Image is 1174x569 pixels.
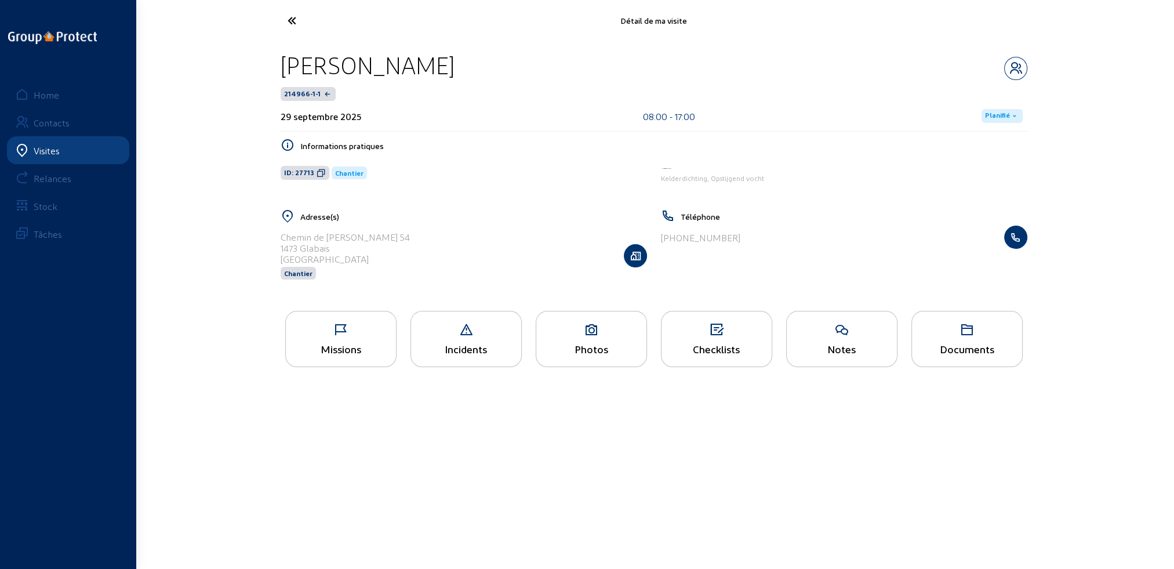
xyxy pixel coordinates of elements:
div: Photos [536,343,646,355]
span: Chantier [335,169,364,177]
div: Documents [912,343,1022,355]
div: Contacts [34,117,70,128]
div: 1473 Glabais [281,242,410,253]
div: [PERSON_NAME] [281,50,455,80]
span: Kelderdichting, Opstijgend vocht [661,174,764,182]
a: Stock [7,192,129,220]
div: Missions [286,343,396,355]
div: Chemin de [PERSON_NAME] 54 [281,231,410,242]
div: Stock [34,201,57,212]
h5: Adresse(s) [300,212,647,222]
div: [GEOGRAPHIC_DATA] [281,253,410,264]
div: Checklists [661,343,772,355]
span: 214966-1-1 [284,89,321,99]
h5: Téléphone [681,212,1027,222]
img: logo-oneline.png [8,31,97,44]
a: Contacts [7,108,129,136]
a: Visites [7,136,129,164]
a: Relances [7,164,129,192]
div: Notes [787,343,897,355]
a: Tâches [7,220,129,248]
span: ID: 27713 [284,168,314,177]
div: Tâches [34,229,62,240]
img: Aqua Protect [661,167,673,171]
div: 29 septembre 2025 [281,111,361,122]
div: Visites [34,145,60,156]
div: 08:00 - 17:00 [643,111,695,122]
span: Planifié [985,111,1010,121]
h5: Informations pratiques [300,141,1027,151]
span: Chantier [284,269,312,277]
div: Relances [34,173,71,184]
div: Détail de ma visite [399,16,909,26]
div: [PHONE_NUMBER] [661,232,740,243]
a: Home [7,81,129,108]
div: Incidents [411,343,521,355]
div: Home [34,89,59,100]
